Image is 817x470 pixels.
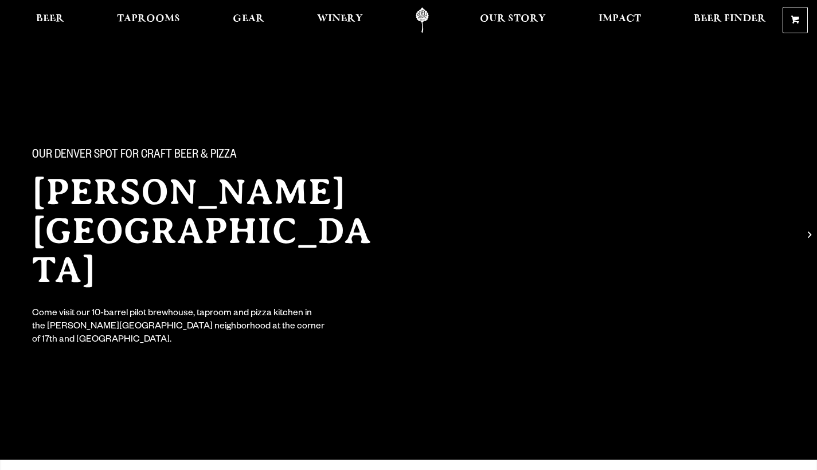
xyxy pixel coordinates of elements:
[29,7,72,33] a: Beer
[480,14,546,23] span: Our Story
[401,7,444,33] a: Odell Home
[233,14,264,23] span: Gear
[694,14,766,23] span: Beer Finder
[117,14,180,23] span: Taprooms
[36,14,64,23] span: Beer
[32,308,326,347] div: Come visit our 10-barrel pilot brewhouse, taproom and pizza kitchen in the [PERSON_NAME][GEOGRAPH...
[686,7,773,33] a: Beer Finder
[472,7,553,33] a: Our Story
[32,173,390,289] h2: [PERSON_NAME][GEOGRAPHIC_DATA]
[225,7,272,33] a: Gear
[32,148,237,163] span: Our Denver spot for craft beer & pizza
[591,7,648,33] a: Impact
[599,14,641,23] span: Impact
[310,7,370,33] a: Winery
[110,7,187,33] a: Taprooms
[317,14,363,23] span: Winery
